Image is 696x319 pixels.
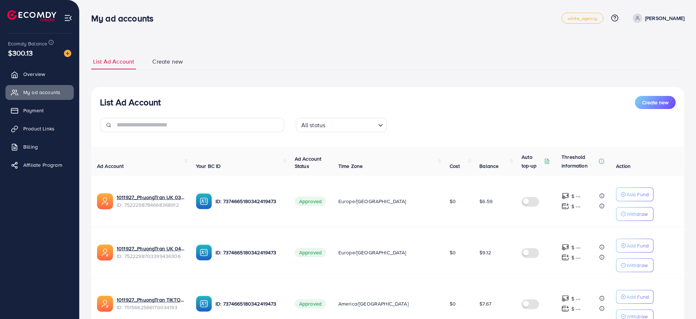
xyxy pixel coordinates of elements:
[23,125,55,132] span: Product Links
[571,202,580,211] p: $ ---
[23,70,45,78] span: Overview
[5,121,74,136] a: Product Links
[23,143,38,150] span: Billing
[216,197,283,206] p: ID: 7374665180342419473
[5,140,74,154] a: Billing
[479,162,499,170] span: Balance
[295,299,326,308] span: Approved
[93,57,134,66] span: List Ad Account
[117,245,184,260] div: <span class='underline'>1011927_PhuongTran UK 04_1751421750373</span></br>7522298703399436306
[338,300,409,307] span: America/[GEOGRAPHIC_DATA]
[117,245,184,252] a: 1011927_PhuongTran UK 04_1751421750373
[117,201,184,209] span: ID: 7522298784668368912
[64,14,72,22] img: menu
[571,304,580,313] p: $ ---
[562,202,569,210] img: top-up amount
[616,207,653,221] button: Withdraw
[450,198,456,205] span: $0
[23,161,62,169] span: Affiliate Program
[5,158,74,172] a: Affiliate Program
[117,296,184,311] div: <span class='underline'>1011927_PhuongTran TIKTOK US 02_1749876563912</span></br>7515662566170034193
[665,286,691,314] iframe: Chat
[97,296,113,312] img: ic-ads-acc.e4c84228.svg
[7,10,56,21] img: logo
[8,48,33,58] span: $300.13
[295,197,326,206] span: Approved
[338,249,406,256] span: Europe/[GEOGRAPHIC_DATA]
[571,192,580,201] p: $ ---
[5,67,74,81] a: Overview
[117,253,184,260] span: ID: 7522298703399436306
[479,249,491,256] span: $9.12
[216,248,283,257] p: ID: 7374665180342419473
[117,296,184,303] a: 1011927_PhuongTran TIKTOK US 02_1749876563912
[627,241,649,250] p: Add Fund
[450,300,456,307] span: $0
[450,162,460,170] span: Cost
[91,13,159,24] h3: My ad accounts
[8,40,47,47] span: Ecomdy Balance
[627,292,649,301] p: Add Fund
[630,13,684,23] a: [PERSON_NAME]
[616,239,653,253] button: Add Fund
[196,162,221,170] span: Your BC ID
[616,187,653,201] button: Add Fund
[296,118,387,132] div: Search for option
[479,198,492,205] span: $6.59
[196,296,212,312] img: ic-ba-acc.ded83a64.svg
[196,245,212,261] img: ic-ba-acc.ded83a64.svg
[338,198,406,205] span: Europe/[GEOGRAPHIC_DATA]
[295,155,322,170] span: Ad Account Status
[635,96,676,109] button: Create new
[23,107,44,114] span: Payment
[562,13,603,24] a: white_agency
[562,192,569,200] img: top-up amount
[117,194,184,209] div: <span class='underline'>1011927_PhuongTran UK 03_1751421675794</span></br>7522298784668368912
[627,190,649,199] p: Add Fund
[117,304,184,311] span: ID: 7515662566170034193
[562,254,569,261] img: top-up amount
[571,253,580,262] p: $ ---
[64,50,71,57] img: image
[627,261,648,270] p: Withdraw
[327,118,375,130] input: Search for option
[562,153,597,170] p: Threshold information
[642,99,668,106] span: Create new
[479,300,491,307] span: $7.67
[338,162,363,170] span: Time Zone
[300,120,327,130] span: All status
[100,97,161,108] h3: List Ad Account
[97,162,124,170] span: Ad Account
[645,14,684,23] p: [PERSON_NAME]
[562,243,569,251] img: top-up amount
[5,103,74,118] a: Payment
[5,85,74,100] a: My ad accounts
[196,193,212,209] img: ic-ba-acc.ded83a64.svg
[450,249,456,256] span: $0
[571,294,580,303] p: $ ---
[23,89,60,96] span: My ad accounts
[152,57,183,66] span: Create new
[562,305,569,312] img: top-up amount
[117,194,184,201] a: 1011927_PhuongTran UK 03_1751421675794
[216,299,283,308] p: ID: 7374665180342419473
[97,245,113,261] img: ic-ads-acc.e4c84228.svg
[562,295,569,302] img: top-up amount
[616,162,631,170] span: Action
[627,210,648,218] p: Withdraw
[97,193,113,209] img: ic-ads-acc.e4c84228.svg
[522,153,543,170] p: Auto top-up
[568,16,597,21] span: white_agency
[616,290,653,304] button: Add Fund
[616,258,653,272] button: Withdraw
[295,248,326,257] span: Approved
[571,243,580,252] p: $ ---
